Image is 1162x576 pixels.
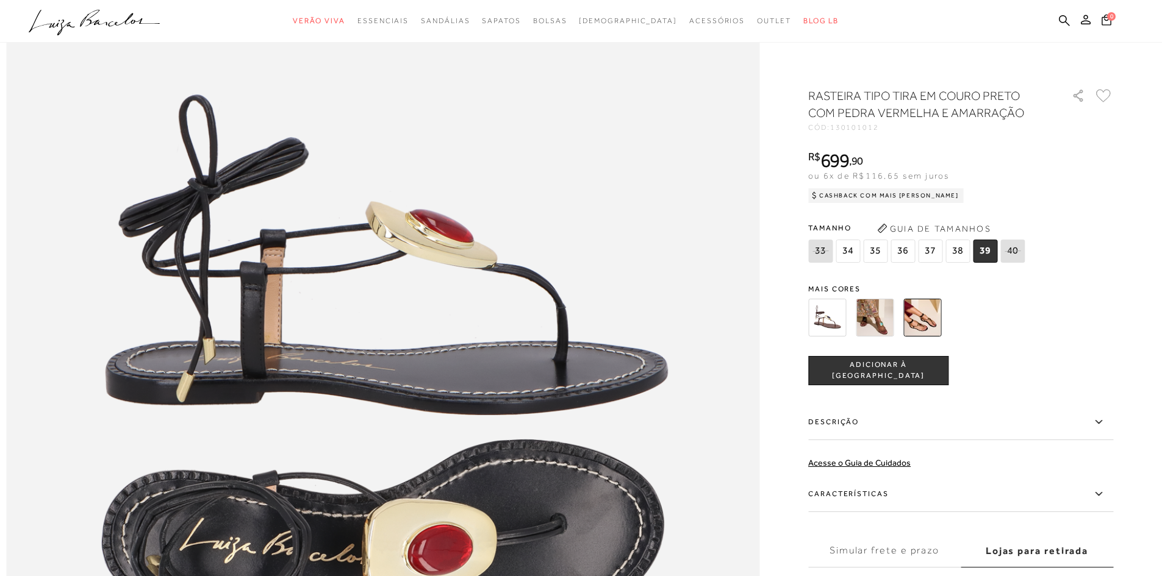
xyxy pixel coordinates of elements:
[803,16,839,25] span: BLOG LB
[891,240,915,263] span: 36
[836,240,860,263] span: 34
[357,10,409,32] a: categoryNavScreenReaderText
[1000,240,1025,263] span: 40
[357,16,409,25] span: Essenciais
[863,240,888,263] span: 35
[757,16,791,25] span: Outlet
[918,240,942,263] span: 37
[808,535,961,567] label: Simular frete e prazo
[808,285,1113,293] span: Mais cores
[808,124,1052,131] div: CÓD:
[803,10,839,32] a: BLOG LB
[852,154,863,167] span: 90
[808,405,1113,440] label: Descrição
[293,10,345,32] a: categoryNavScreenReaderText
[421,16,470,25] span: Sandálias
[808,477,1113,512] label: Características
[482,16,520,25] span: Sapatos
[973,240,997,263] span: 39
[873,219,995,238] button: Guia de Tamanhos
[579,16,677,25] span: [DEMOGRAPHIC_DATA]
[757,10,791,32] a: categoryNavScreenReaderText
[533,16,567,25] span: Bolsas
[482,10,520,32] a: categoryNavScreenReaderText
[293,16,345,25] span: Verão Viva
[808,458,911,468] a: Acesse o Guia de Cuidados
[849,155,863,166] i: ,
[808,219,1028,237] span: Tamanho
[808,188,964,203] div: Cashback com Mais [PERSON_NAME]
[808,299,846,336] img: RASTEIRA TIPO TIRA EM COURO CAFÉ COM PEDRA AZUL E AMARRAÇÃO
[808,151,820,162] i: R$
[808,240,833,263] span: 33
[903,299,941,336] img: RASTEIRA TIPO TIRA EM COURO PRETO COM PEDRA VERMELHA E AMARRAÇÃO
[689,16,745,25] span: Acessórios
[808,87,1037,121] h1: RASTEIRA TIPO TIRA EM COURO PRETO COM PEDRA VERMELHA E AMARRAÇÃO
[421,10,470,32] a: categoryNavScreenReaderText
[809,360,948,381] span: ADICIONAR À [GEOGRAPHIC_DATA]
[689,10,745,32] a: categoryNavScreenReaderText
[1107,12,1116,21] span: 0
[1098,13,1115,30] button: 0
[808,356,949,385] button: ADICIONAR À [GEOGRAPHIC_DATA]
[830,123,879,132] span: 130101012
[579,10,677,32] a: noSubCategoriesText
[961,535,1113,567] label: Lojas para retirada
[856,299,894,336] img: RASTEIRA TIPO TIRA EM COURO CARAMELO COM PEDRA TURQUESA E AMARRAÇÃO
[945,240,970,263] span: 38
[820,149,849,171] span: 699
[808,171,949,180] span: ou 6x de R$116,65 sem juros
[533,10,567,32] a: categoryNavScreenReaderText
